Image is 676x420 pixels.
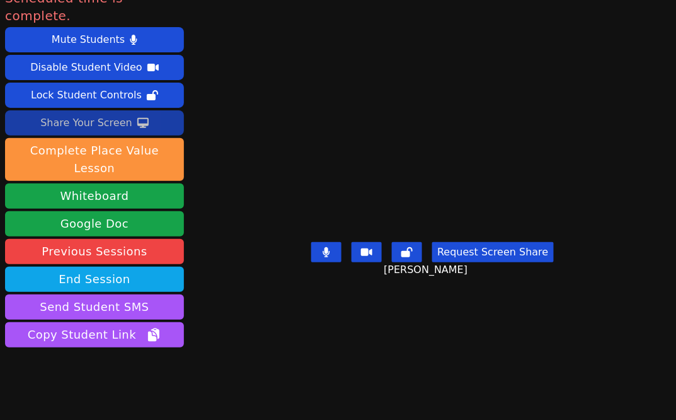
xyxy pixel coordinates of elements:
button: Complete Place Value Lesson [5,138,184,181]
div: Share Your Screen [40,113,132,133]
div: Lock Student Controls [31,85,142,105]
button: Share Your Screen [5,110,184,136]
div: Disable Student Video [30,57,142,78]
a: Previous Sessions [5,239,184,264]
div: Mute Students [52,30,125,50]
span: [PERSON_NAME] [384,262,471,277]
button: Disable Student Video [5,55,184,80]
a: Google Doc [5,211,184,236]
button: Whiteboard [5,184,184,209]
button: Request Screen Share [432,242,553,262]
span: Copy Student Link [28,326,161,344]
button: End Session [5,267,184,292]
button: Lock Student Controls [5,83,184,108]
button: Send Student SMS [5,295,184,320]
button: Copy Student Link [5,322,184,347]
button: Mute Students [5,27,184,52]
